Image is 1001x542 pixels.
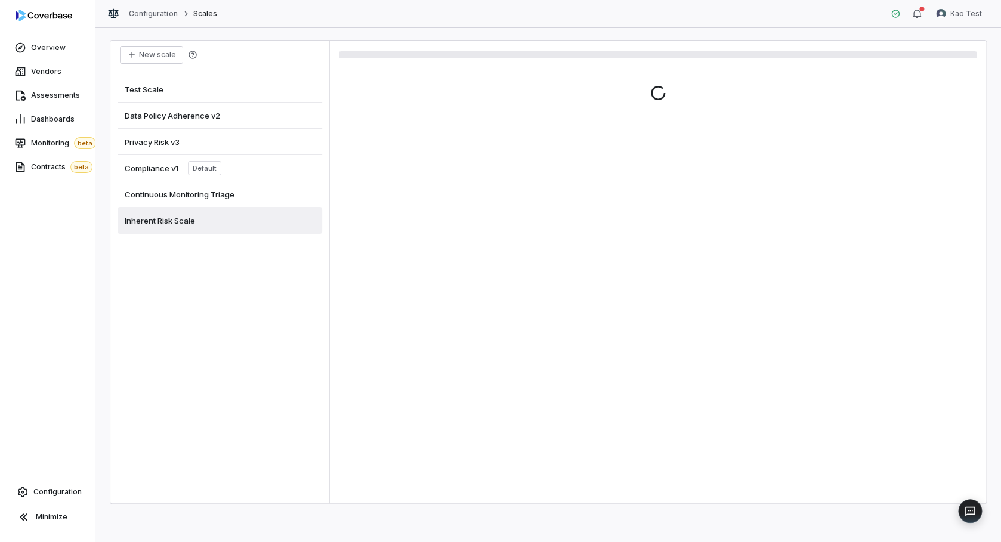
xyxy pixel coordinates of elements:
[2,132,92,154] a: Monitoringbeta
[120,46,183,64] button: New scale
[929,5,989,23] button: Kao Test avatarKao Test
[36,512,67,522] span: Minimize
[31,161,92,173] span: Contracts
[5,505,90,529] button: Minimize
[950,9,982,18] span: Kao Test
[2,61,92,82] a: Vendors
[70,161,92,173] span: beta
[31,67,61,76] span: Vendors
[118,181,322,207] a: Continuous Monitoring Triage
[125,84,163,95] span: Test Scale
[193,9,217,18] span: Scales
[125,137,180,147] span: Privacy Risk v3
[125,189,234,200] span: Continuous Monitoring Triage
[188,161,221,175] span: Default
[118,103,322,129] a: Data Policy Adherence v2
[2,156,92,178] a: Contractsbeta
[5,481,90,503] a: Configuration
[118,207,322,234] a: Inherent Risk Scale
[129,9,178,18] a: Configuration
[118,129,322,155] a: Privacy Risk v3
[31,137,96,149] span: Monitoring
[2,85,92,106] a: Assessments
[16,10,72,21] img: logo-D7KZi-bG.svg
[31,43,66,52] span: Overview
[125,110,220,121] span: Data Policy Adherence v2
[125,215,195,226] span: Inherent Risk Scale
[74,137,96,149] span: beta
[2,109,92,130] a: Dashboards
[118,76,322,103] a: Test Scale
[118,155,322,181] a: Compliance v1Default
[31,91,80,100] span: Assessments
[125,163,178,174] span: Compliance v1
[2,37,92,58] a: Overview
[936,9,946,18] img: Kao Test avatar
[33,487,82,497] span: Configuration
[31,114,75,124] span: Dashboards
